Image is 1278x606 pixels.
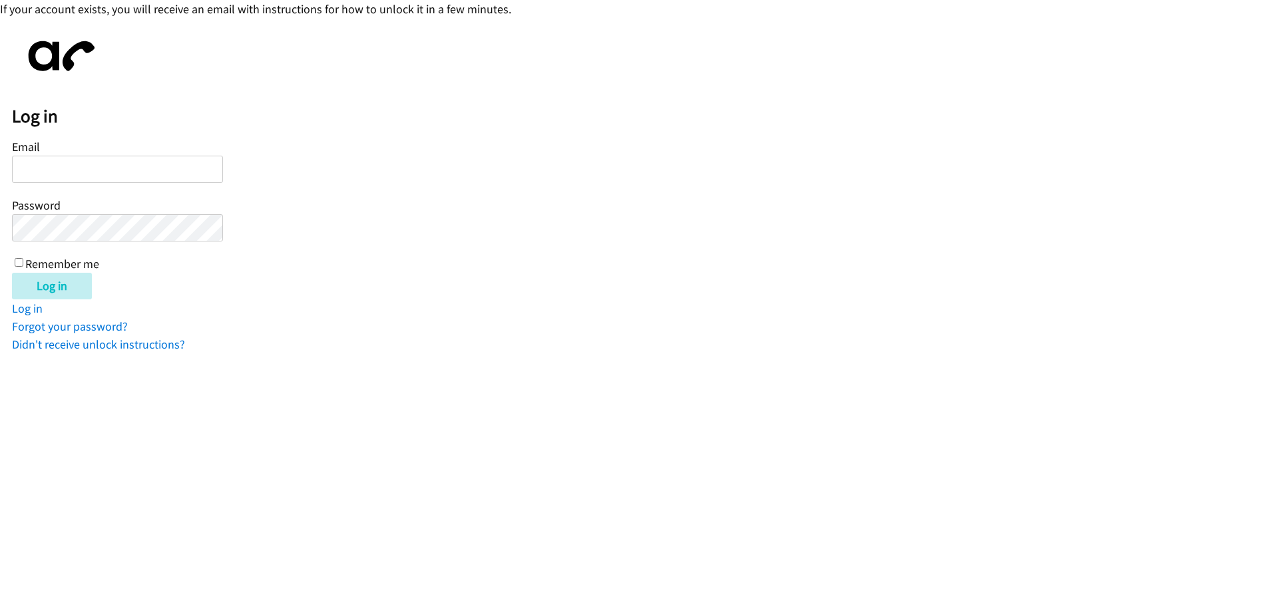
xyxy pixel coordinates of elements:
a: Forgot your password? [12,319,128,334]
h2: Log in [12,105,1278,128]
input: Log in [12,273,92,299]
img: aphone-8a226864a2ddd6a5e75d1ebefc011f4aa8f32683c2d82f3fb0802fe031f96514.svg [12,30,105,82]
a: Didn't receive unlock instructions? [12,337,185,352]
label: Email [12,139,40,154]
label: Password [12,198,61,213]
a: Log in [12,301,43,316]
label: Remember me [25,256,99,271]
